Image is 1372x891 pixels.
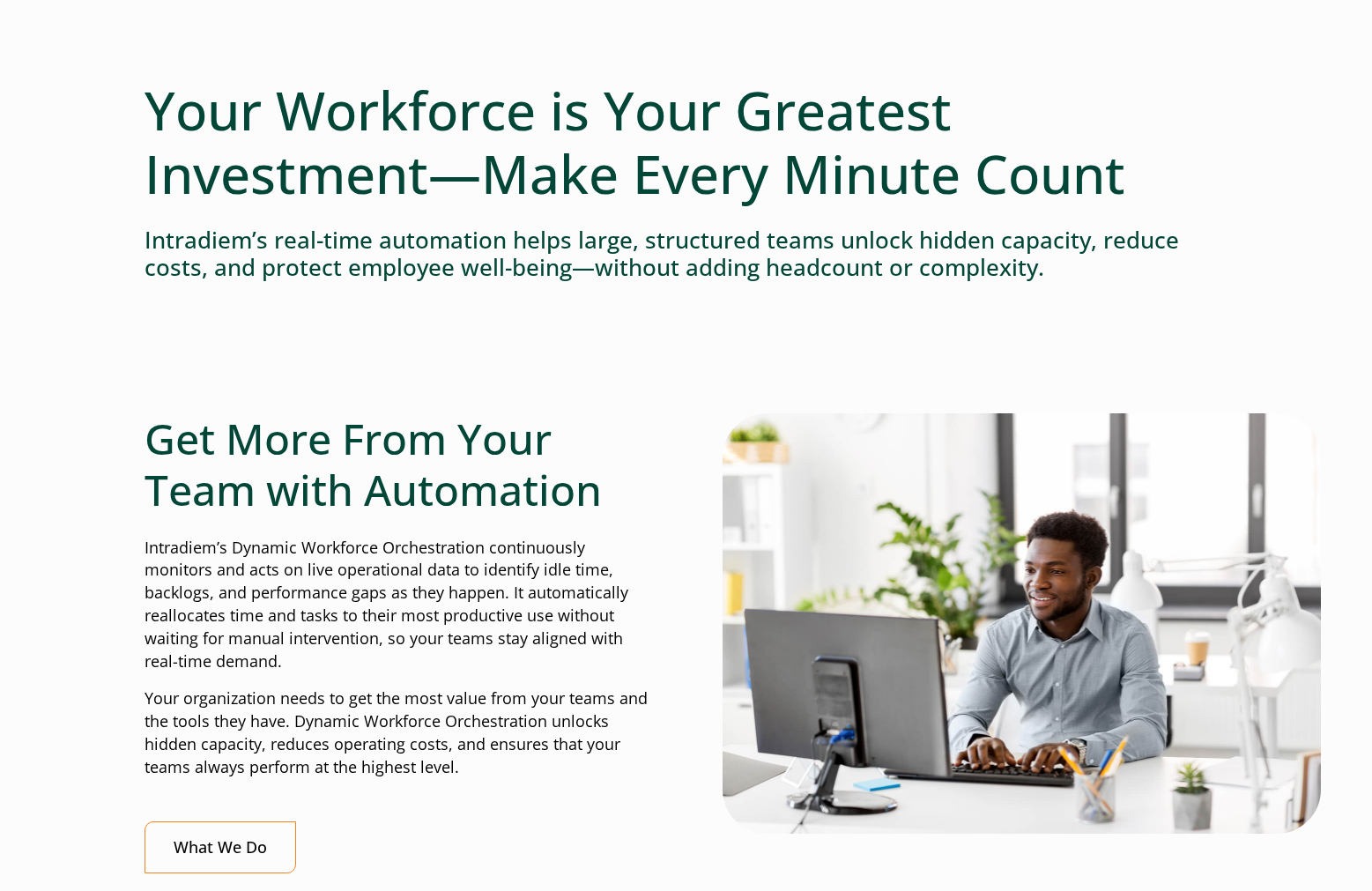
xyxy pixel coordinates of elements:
[145,537,650,673] p: Intradiem’s Dynamic Workforce Orchestration continuously monitors and acts on live operational da...
[145,78,1228,205] h1: Your Workforce is Your Greatest Investment—Make Every Minute Count
[145,413,650,515] h2: Get More From Your Team with Automation
[723,413,1321,833] img: Man typing on computer with real-time automation
[145,821,296,873] a: What We Do
[145,687,650,779] p: Your organization needs to get the most value from your teams and the tools they have. Dynamic Wo...
[145,226,1228,281] h4: Intradiem’s real-time automation helps large, structured teams unlock hidden capacity, reduce cos...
